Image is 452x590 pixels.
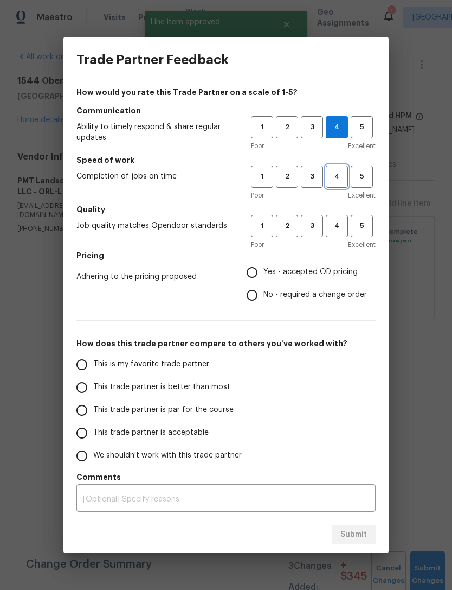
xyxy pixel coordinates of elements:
[76,338,376,349] h5: How does this trade partner compare to others you’ve worked with?
[263,289,367,301] span: No - required a change order
[76,204,376,215] h5: Quality
[301,116,323,138] button: 3
[351,215,373,237] button: 5
[351,116,373,138] button: 5
[252,220,272,232] span: 1
[302,121,322,134] span: 3
[76,472,376,483] h5: Comments
[251,239,264,250] span: Poor
[76,155,376,166] h5: Speed of work
[301,166,323,188] button: 3
[348,190,376,201] span: Excellent
[76,220,234,231] span: Job quality matches Opendoor standards
[76,122,234,143] span: Ability to timely respond & share regular updates
[93,359,209,370] span: This is my favorite trade partner
[277,220,297,232] span: 2
[326,215,348,237] button: 4
[276,215,298,237] button: 2
[251,141,264,151] span: Poor
[251,190,264,201] span: Poor
[326,121,347,134] span: 4
[93,427,209,439] span: This trade partner is acceptable
[93,404,234,416] span: This trade partner is par for the course
[277,170,297,183] span: 2
[327,170,347,183] span: 4
[76,250,376,261] h5: Pricing
[277,121,297,134] span: 2
[93,382,230,393] span: This trade partner is better than most
[326,116,348,138] button: 4
[252,121,272,134] span: 1
[251,116,273,138] button: 1
[326,166,348,188] button: 4
[76,271,229,282] span: Adhering to the pricing proposed
[76,171,234,182] span: Completion of jobs on time
[276,166,298,188] button: 2
[247,261,376,307] div: Pricing
[302,220,322,232] span: 3
[352,170,372,183] span: 5
[302,170,322,183] span: 3
[76,105,376,116] h5: Communication
[76,87,376,98] h4: How would you rate this Trade Partner on a scale of 1-5?
[93,450,242,461] span: We shouldn't work with this trade partner
[76,52,229,67] h3: Trade Partner Feedback
[352,220,372,232] span: 5
[327,220,347,232] span: 4
[263,267,358,278] span: Yes - accepted OD pricing
[276,116,298,138] button: 2
[252,170,272,183] span: 1
[352,121,372,134] span: 5
[251,215,273,237] button: 1
[251,166,273,188] button: 1
[301,215,323,237] button: 3
[351,166,373,188] button: 5
[348,239,376,250] span: Excellent
[348,141,376,151] span: Excellent
[76,353,376,467] div: How does this trade partner compare to others you’ve worked with?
